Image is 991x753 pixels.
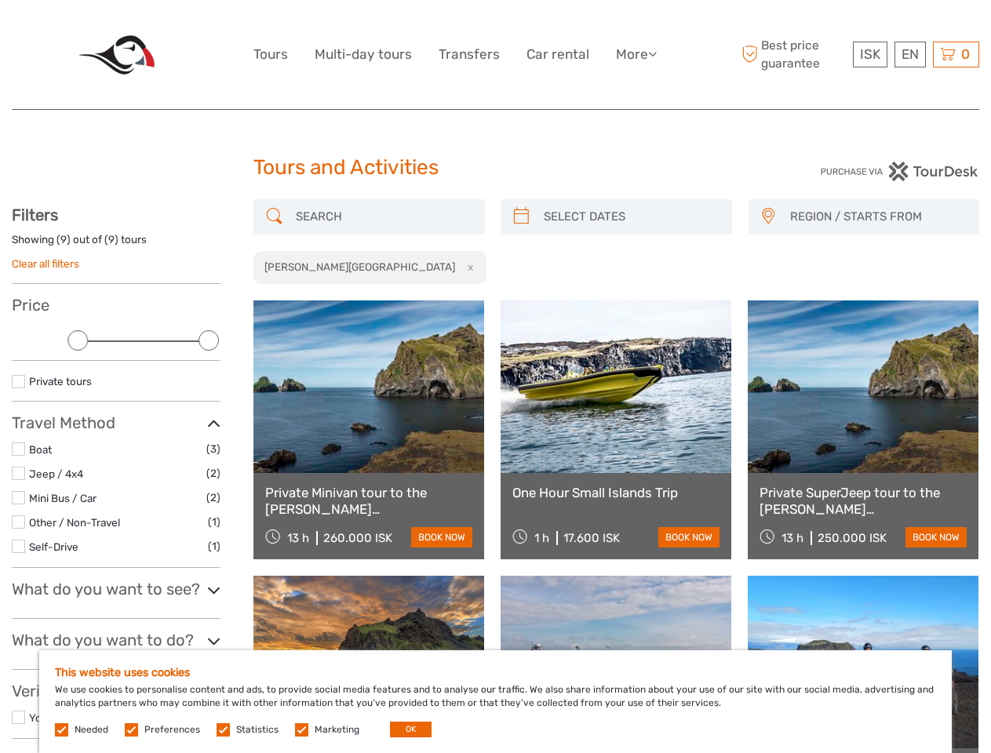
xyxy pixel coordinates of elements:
span: 260.000 ISK [323,531,392,545]
button: x [457,259,479,275]
a: Private tours [29,375,92,387]
span: 1 h [534,531,549,545]
a: Tours [253,43,288,66]
span: ISK [860,46,880,62]
h3: What do you want to see? [12,580,220,598]
span: 250.000 ISK [818,531,887,545]
a: Jeep / 4x4 [29,467,83,480]
label: Preferences [144,723,200,737]
label: 9 [60,232,67,247]
a: Self-Drive [29,540,78,553]
label: Marketing [315,723,359,737]
a: Transfers [439,43,500,66]
label: 9 [108,232,115,247]
h5: This website uses cookies [55,666,936,679]
a: book now [905,527,967,547]
a: Boat [29,443,52,456]
strong: Filters [12,206,58,224]
img: 455-fc339101-563c-49f4-967d-c54edcb1c401_logo_big.jpg [78,35,155,75]
span: (2) [206,489,220,507]
h3: Verified Operators [12,682,220,700]
a: More [616,43,657,66]
button: OK [390,722,432,737]
span: 17.600 ISK [563,531,620,545]
span: (3) [206,440,220,458]
h3: Travel Method [12,413,220,432]
a: Multi-day tours [315,43,412,66]
input: SEARCH [290,203,476,231]
h3: Price [12,296,220,315]
a: Car rental [526,43,589,66]
h1: Tours and Activities [253,155,738,180]
span: 13 h [287,531,309,545]
a: book now [411,527,472,547]
h2: [PERSON_NAME][GEOGRAPHIC_DATA] [264,260,455,273]
div: Showing ( ) out of ( ) tours [12,232,220,256]
span: (1) [208,537,220,555]
span: (1) [208,513,220,531]
label: Needed [75,723,108,737]
p: We're away right now. Please check back later! [22,27,177,40]
button: REGION / STARTS FROM [783,204,971,230]
h3: What do you want to do? [12,631,220,649]
a: One Hour Small Islands Trip [512,485,720,500]
a: Mini Bus / Car [29,492,97,504]
span: 13 h [782,531,803,545]
span: 0 [959,46,972,62]
span: (2) [206,464,220,482]
a: Your Day Tours [29,711,102,724]
a: Private Minivan tour to the [PERSON_NAME][GEOGRAPHIC_DATA]: History and Natural Wonders [265,485,472,517]
a: Other / Non-Travel [29,516,120,529]
button: Open LiveChat chat widget [180,24,199,43]
div: We use cookies to personalise content and ads, to provide social media features and to analyse ou... [39,650,952,753]
img: PurchaseViaTourDesk.png [820,162,979,181]
input: SELECT DATES [537,203,724,231]
span: Best price guarantee [738,37,849,71]
div: EN [894,42,926,67]
a: Clear all filters [12,257,79,270]
a: Private SuperJeep tour to the [PERSON_NAME][GEOGRAPHIC_DATA]: History and Natural Wonders [760,485,967,517]
label: Statistics [236,723,279,737]
a: book now [658,527,720,547]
